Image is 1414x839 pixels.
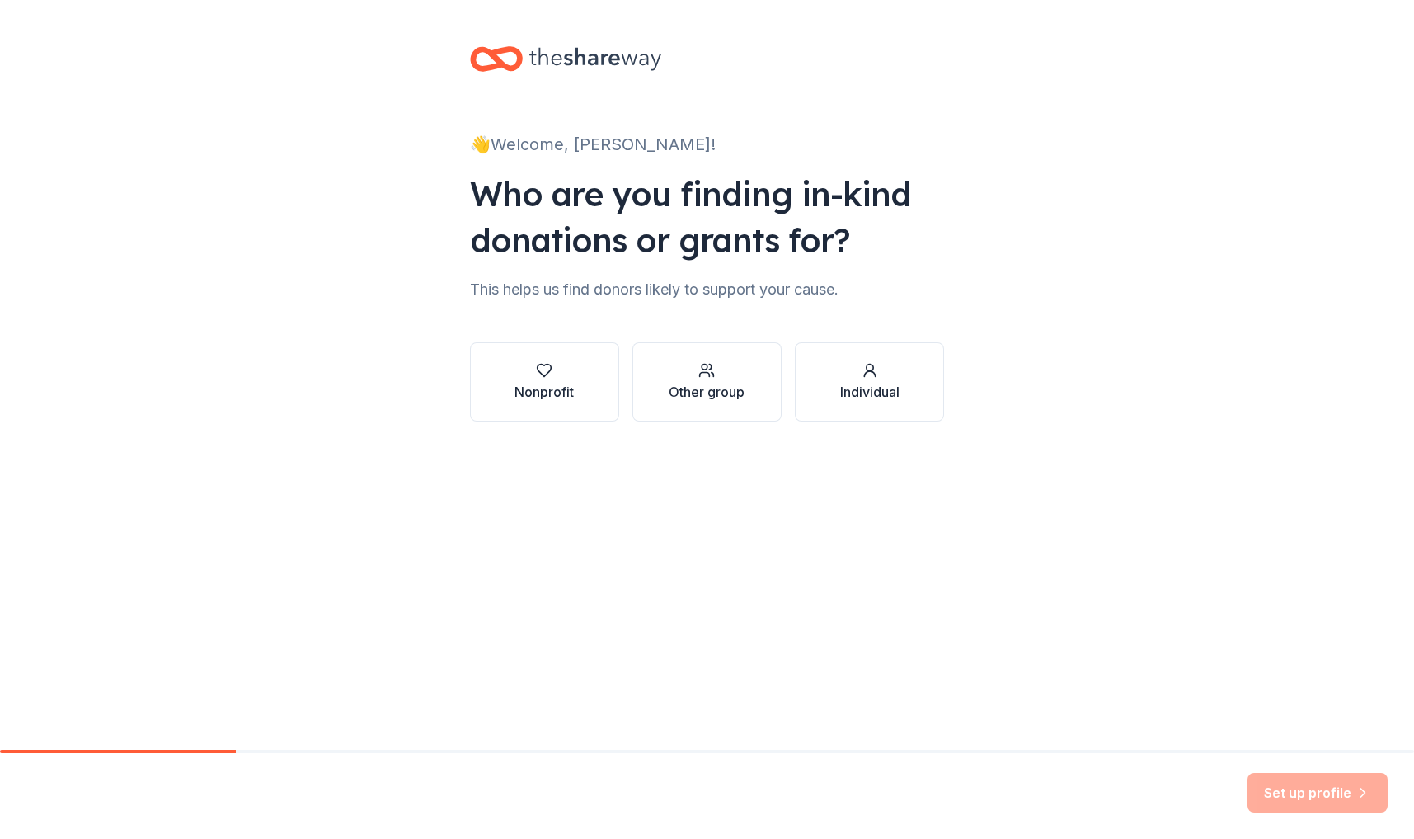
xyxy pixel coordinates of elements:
[470,171,945,263] div: Who are you finding in-kind donations or grants for?
[840,382,900,402] div: Individual
[470,276,945,303] div: This helps us find donors likely to support your cause.
[795,342,944,422] button: Individual
[514,382,574,402] div: Nonprofit
[470,131,945,158] div: 👋 Welcome, [PERSON_NAME]!
[669,382,745,402] div: Other group
[632,342,782,422] button: Other group
[470,342,619,422] button: Nonprofit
